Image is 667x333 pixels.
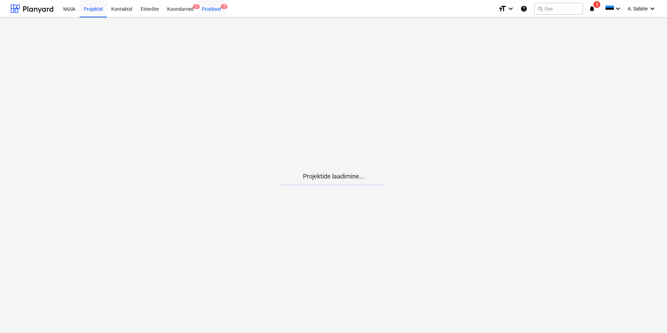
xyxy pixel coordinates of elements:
[221,4,228,9] span: 7
[498,5,507,13] i: format_size
[628,6,648,11] span: A. Saliste
[534,3,583,15] button: Otsi
[648,5,657,13] i: keyboard_arrow_down
[593,1,600,8] span: 3
[507,5,515,13] i: keyboard_arrow_down
[614,5,622,13] i: keyboard_arrow_down
[281,172,386,181] p: Projektide laadimine...
[537,6,543,11] span: search
[588,5,595,13] i: notifications
[193,4,200,9] span: 1
[632,300,667,333] iframe: Chat Widget
[520,5,527,13] i: Abikeskus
